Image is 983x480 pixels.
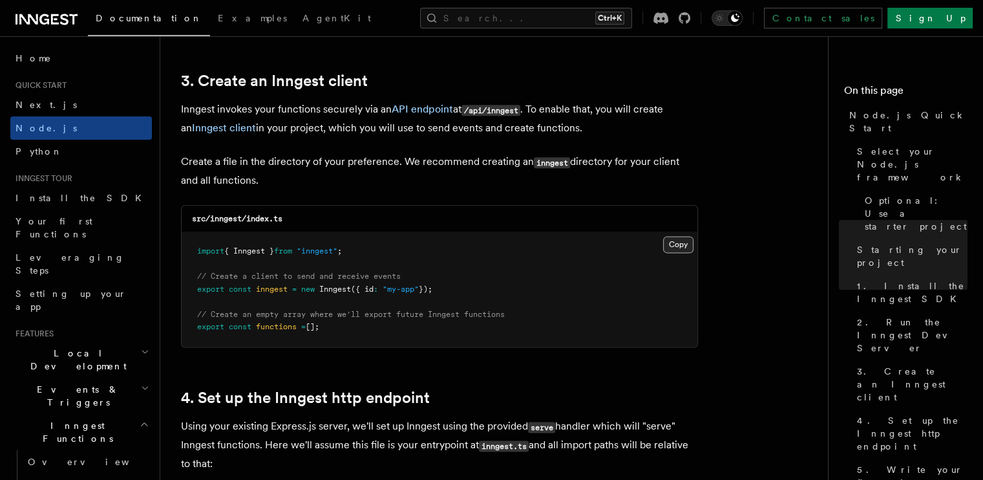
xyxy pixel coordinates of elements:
span: 2. Run the Inngest Dev Server [857,316,967,355]
a: Your first Functions [10,210,152,246]
p: Inngest invokes your functions securely via an at . To enable that, you will create an in your pr... [181,100,698,137]
span: Inngest Functions [10,419,140,445]
code: inngest [534,157,570,168]
button: Copy [663,236,693,253]
span: Inngest tour [10,173,72,184]
span: 3. Create an Inngest client [857,365,967,404]
span: Overview [28,457,161,467]
span: from [274,246,292,256]
button: Toggle dark mode [712,10,743,26]
span: { Inngest } [224,246,274,256]
code: inngest.ts [479,441,529,452]
button: Events & Triggers [10,378,152,414]
span: ; [337,246,342,256]
span: 4. Set up the Inngest http endpoint [857,414,967,453]
p: Create a file in the directory of your preference. We recommend creating an directory for your cl... [181,153,698,190]
a: Leveraging Steps [10,246,152,282]
a: Install the SDK [10,186,152,210]
a: Select your Node.js framework [852,140,967,189]
span: Node.js [16,123,77,133]
span: Starting your project [857,243,967,269]
a: 3. Create an Inngest client [852,360,967,409]
span: AgentKit [302,13,371,23]
span: ({ id [351,285,374,294]
span: Python [16,146,63,157]
a: Contact sales [764,8,882,28]
a: API endpoint [392,103,453,115]
a: Next.js [10,93,152,116]
span: Features [10,329,54,339]
a: 3. Create an Inngest client [181,72,368,90]
a: Home [10,47,152,70]
span: 1. Install the Inngest SDK [857,279,967,305]
span: import [197,246,224,256]
a: Starting your project [852,238,967,274]
a: Optional: Use a starter project [860,189,967,238]
a: 2. Run the Inngest Dev Server [852,311,967,360]
span: Examples [218,13,287,23]
a: AgentKit [295,4,379,35]
span: export [197,285,224,294]
span: // Create a client to send and receive events [197,272,401,281]
code: serve [528,422,555,433]
span: const [229,322,251,331]
code: src/inngest/index.ts [192,214,282,223]
a: Examples [210,4,295,35]
span: const [229,285,251,294]
span: }); [419,285,432,294]
h4: On this page [844,83,967,104]
button: Local Development [10,342,152,378]
span: Local Development [10,347,141,373]
span: Select your Node.js framework [857,145,967,184]
a: 4. Set up the Inngest http endpoint [181,389,430,407]
span: Optional: Use a starter project [865,194,967,233]
a: Node.js [10,116,152,140]
span: Events & Triggers [10,383,141,409]
span: Documentation [96,13,202,23]
a: Setting up your app [10,282,152,318]
span: Inngest [319,285,351,294]
span: "my-app" [383,285,419,294]
span: Node.js Quick Start [849,109,967,135]
span: // Create an empty array where we'll export future Inngest functions [197,310,505,319]
span: functions [256,322,297,331]
a: Node.js Quick Start [844,104,967,140]
span: "inngest" [297,246,337,256]
span: = [301,322,306,331]
span: export [197,322,224,331]
span: Install the SDK [16,193,149,203]
p: Using your existing Express.js server, we'll set up Inngest using the provided handler which will... [181,417,698,473]
span: new [301,285,315,294]
kbd: Ctrl+K [595,12,624,25]
span: : [374,285,378,294]
span: Quick start [10,80,67,91]
button: Search...Ctrl+K [420,8,632,28]
span: Setting up your app [16,289,127,312]
span: = [292,285,297,294]
a: Python [10,140,152,163]
span: Home [16,52,52,65]
span: []; [306,322,319,331]
code: /api/inngest [461,105,520,116]
a: Overview [23,450,152,474]
span: Next.js [16,100,77,110]
a: Sign Up [887,8,973,28]
a: Inngest client [192,122,256,134]
span: inngest [256,285,288,294]
button: Inngest Functions [10,414,152,450]
a: 4. Set up the Inngest http endpoint [852,409,967,458]
span: Leveraging Steps [16,252,125,276]
span: Your first Functions [16,216,92,239]
a: 1. Install the Inngest SDK [852,274,967,311]
a: Documentation [88,4,210,36]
